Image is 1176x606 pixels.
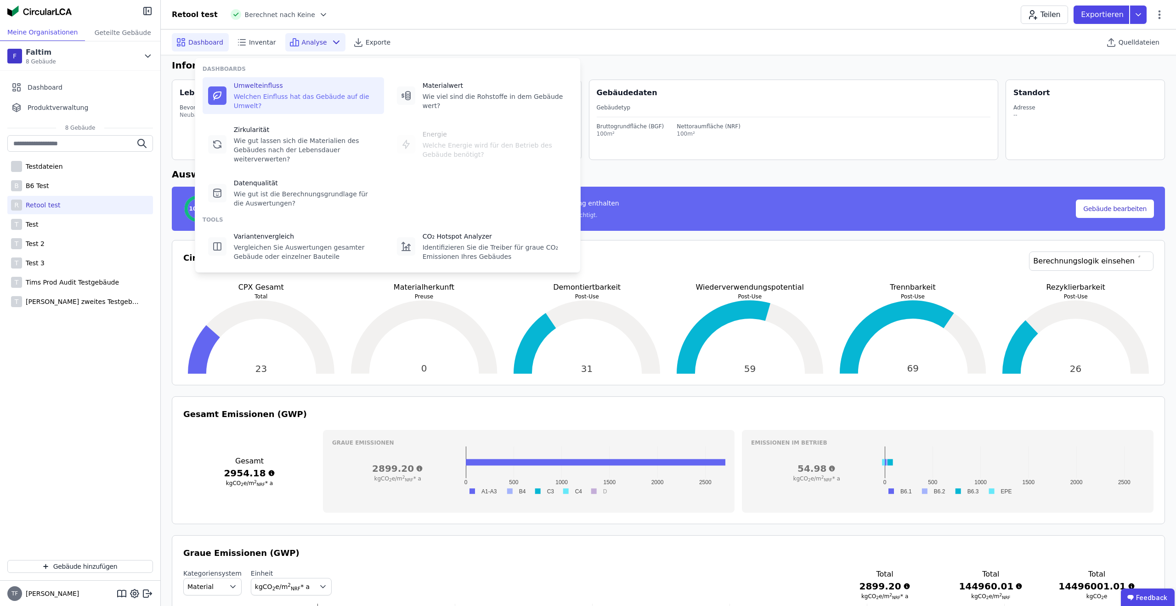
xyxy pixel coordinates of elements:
div: F [7,49,22,63]
div: Test 2 [22,239,45,248]
p: Exportieren [1081,9,1125,20]
div: CO₂ Hotspot Analyzer [423,232,567,241]
h3: Graue Emissionen (GWP) [183,547,1153,560]
h3: Circularity Performance Index (CPX) [183,252,352,282]
sup: 2 [889,593,892,597]
span: TF [11,591,18,596]
sub: NRF [291,586,300,591]
div: Wie gut lassen sich die Materialien des Gebäudes nach der Lebensdauer weiterverwerten? [234,136,379,164]
p: Total [183,293,339,300]
div: Bevorstehende Maßnahme [180,104,254,111]
sup: 2 [288,582,291,588]
span: kgCO e [1086,593,1108,600]
div: Faltim [26,47,56,58]
div: Umwelteinfluss [234,81,379,90]
div: Neubau [180,111,254,119]
span: kgCO e/m * a [255,583,310,590]
sup: 2 [254,480,257,484]
div: Materialwert [423,81,567,90]
div: DASHBOARDS [203,65,573,73]
div: 100m² [597,130,664,137]
span: kgCO e/m * a [861,593,908,600]
p: Post-Use [835,293,991,300]
span: kgCO e/m * a [374,475,421,482]
p: Post-Use [672,293,828,300]
sub: 2 [272,586,276,591]
div: Geteilte Gebäude [85,24,160,41]
button: Gebäude hinzufügen [7,560,153,573]
span: Quelldateien [1119,38,1159,47]
div: Test [22,220,39,229]
button: kgCO2e/m2NRF* a [251,578,332,595]
div: Zirkularität [234,125,379,134]
div: Testdateien [22,162,63,171]
div: Standort [1013,87,1050,98]
span: Produktverwaltung [28,103,88,112]
span: Analyse [302,38,327,47]
p: Demontiertbarkeit [509,282,665,293]
div: T [11,238,22,249]
div: Vergleichen Sie Auswertungen gesamter Gebäude oder einzelner Bauteile [234,243,379,261]
div: -- [1013,111,1035,119]
div: Retool test [172,9,218,20]
span: Material [187,582,214,591]
h3: 54.98 [751,462,882,475]
a: Berechnungslogik einsehen [1029,252,1153,271]
sub: 2 [241,482,243,487]
div: B [11,180,22,191]
button: Gebäude bearbeiten [1076,200,1154,218]
div: Variantenvergleich [234,232,379,241]
div: Welchen Einfluss hat das Gebäude auf die Umwelt? [234,92,379,110]
div: R [11,200,22,211]
button: Teilen [1021,6,1068,24]
div: Test 3 [22,258,45,268]
p: Trennbarkeit [835,282,991,293]
div: T [11,257,22,269]
span: Berechnet nach Keine [245,10,315,19]
img: Concular [7,6,72,17]
sub: 2 [876,595,879,600]
sub: NRF [405,478,413,482]
h3: 14496001.01 [1058,580,1135,593]
label: Einheit [251,569,332,578]
span: Dashboard [28,83,62,92]
p: Wiederverwendungspotential [672,282,828,293]
sub: NRF [257,482,265,487]
h3: 2954.18 [183,467,316,480]
div: Adresse [1013,104,1035,111]
h3: Gesamt Emissionen (GWP) [183,408,1153,421]
div: Wie gut ist die Berechnungsgrundlage für die Auswertungen? [234,189,379,208]
p: CPX Gesamt [183,282,339,293]
p: Preuse [346,293,502,300]
div: Datenqualität [234,178,379,188]
p: Post-Use [998,293,1153,300]
sup: 2 [821,475,824,480]
div: Gebäudedaten [597,87,998,98]
span: Dashboard [188,38,223,47]
div: Wie viel sind die Rohstoffe in dem Gebäude wert? [423,92,567,110]
div: B6 Test [22,181,49,190]
p: Materialherkunft [346,282,502,293]
div: Tims Prod Audit Testgebäude [22,278,119,287]
sub: NRF [892,595,900,600]
div: T [11,277,22,288]
p: Rezyklierbarkeit [998,282,1153,293]
div: Retool test [22,200,61,210]
sub: NRF [824,478,832,482]
sup: 2 [1000,593,1002,597]
span: 100% [189,205,206,212]
label: Kategoriensystem [183,569,242,578]
span: kgCO e/m [971,593,1010,600]
sub: NRF [1002,595,1010,600]
span: Inventar [249,38,276,47]
p: Post-Use [509,293,665,300]
div: 100m² [677,130,741,137]
div: T [11,219,22,230]
h3: Emissionen im betrieb [751,439,1144,446]
sub: 2 [808,478,811,482]
h3: Gesamt [183,456,316,467]
span: Exporte [366,38,390,47]
div: [PERSON_NAME] zweites Testgebäude [22,297,141,306]
h3: 2899.20 [847,580,923,593]
sup: 2 [402,475,405,480]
